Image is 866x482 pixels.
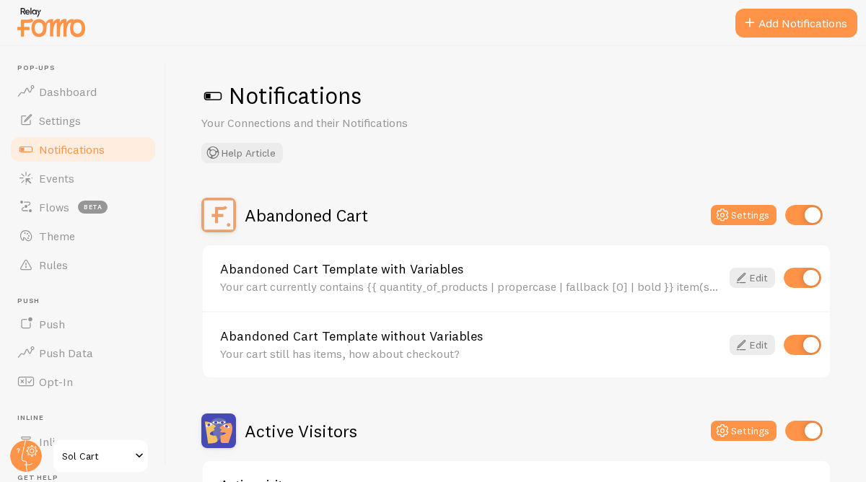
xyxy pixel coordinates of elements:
[201,81,831,110] h1: Notifications
[15,4,87,40] img: fomo-relay-logo-orange.svg
[9,164,157,193] a: Events
[17,297,157,306] span: Push
[9,135,157,164] a: Notifications
[39,346,93,360] span: Push Data
[9,77,157,106] a: Dashboard
[39,200,69,214] span: Flows
[220,280,721,293] div: Your cart currently contains {{ quantity_of_products | propercase | fallback [0] | bold }} item(s...
[245,204,368,227] h2: Abandoned Cart
[78,201,108,214] span: beta
[220,347,721,360] div: Your cart still has items, how about checkout?
[730,268,775,288] a: Edit
[9,222,157,250] a: Theme
[711,205,777,225] button: Settings
[220,330,721,343] a: Abandoned Cart Template without Variables
[9,106,157,135] a: Settings
[39,229,75,243] span: Theme
[39,434,67,449] span: Inline
[52,439,149,473] a: Sol Cart
[201,143,283,163] button: Help Article
[39,113,81,128] span: Settings
[201,115,548,131] p: Your Connections and their Notifications
[17,413,157,423] span: Inline
[39,258,68,272] span: Rules
[39,317,65,331] span: Push
[730,335,775,355] a: Edit
[9,427,157,456] a: Inline
[62,447,131,465] span: Sol Cart
[711,421,777,441] button: Settings
[201,198,236,232] img: Abandoned Cart
[9,250,157,279] a: Rules
[39,171,74,185] span: Events
[39,84,97,99] span: Dashboard
[9,193,157,222] a: Flows beta
[9,338,157,367] a: Push Data
[245,420,357,442] h2: Active Visitors
[39,142,105,157] span: Notifications
[39,374,73,389] span: Opt-In
[9,310,157,338] a: Push
[201,413,236,448] img: Active Visitors
[220,263,721,276] a: Abandoned Cart Template with Variables
[9,367,157,396] a: Opt-In
[17,63,157,73] span: Pop-ups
